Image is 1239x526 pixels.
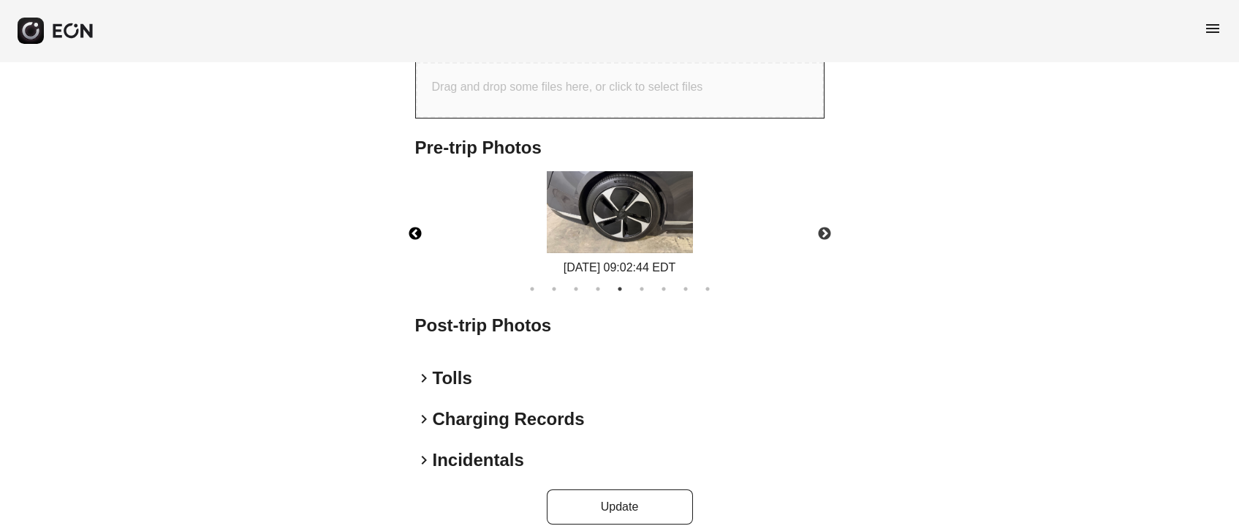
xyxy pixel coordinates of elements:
button: 9 [700,282,715,296]
h2: Tolls [433,367,472,390]
button: Next [799,208,850,260]
button: 4 [591,282,605,296]
h2: Charging Records [433,407,585,431]
button: 8 [678,282,693,296]
h2: Incidentals [433,448,524,472]
h2: Post-trip Photos [415,314,825,337]
button: 5 [613,282,627,296]
p: Drag and drop some files here, or click to select files [432,78,703,96]
img: https://fastfleet.me/rails/active_storage/blobs/redirect/eyJfcmFpbHMiOnsibWVzc2FnZSI6IkJBaHBBMlZ1... [547,171,693,254]
button: Previous [390,208,441,260]
div: [DATE] 09:02:44 EDT [547,259,693,277]
span: keyboard_arrow_right [415,451,433,469]
button: 6 [634,282,649,296]
span: keyboard_arrow_right [415,410,433,428]
span: menu [1204,20,1221,37]
h2: Pre-trip Photos [415,136,825,159]
button: 3 [569,282,583,296]
button: 2 [547,282,561,296]
button: 1 [525,282,539,296]
span: keyboard_arrow_right [415,369,433,387]
button: Update [547,489,693,525]
button: 7 [656,282,671,296]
